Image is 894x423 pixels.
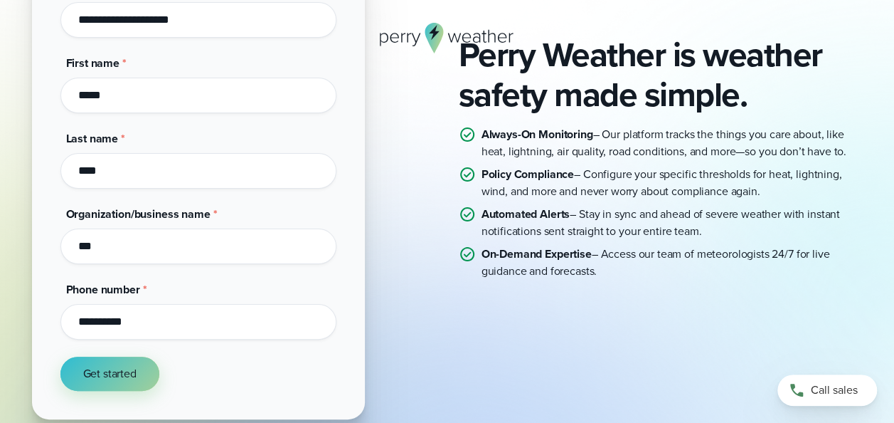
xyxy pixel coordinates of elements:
[481,126,593,142] strong: Always-On Monitoring
[66,130,119,147] span: Last name
[481,166,863,200] p: – Configure your specific thresholds for heat, lightning, wind, and more and never worry about co...
[481,126,863,160] p: – Our platform tracks the things you care about, like heat, lightning, air quality, road conditio...
[481,206,863,240] p: – Stay in sync and ahead of severe weather with instant notifications sent straight to your entir...
[481,246,592,262] strong: On-Demand Expertise
[459,35,863,115] h2: Perry Weather is weather safety made simple.
[481,206,570,222] strong: Automated Alerts
[777,375,877,406] a: Call sales
[60,357,159,391] button: Get started
[66,55,120,71] span: First name
[66,281,140,298] span: Phone number
[481,246,863,280] p: – Access our team of meteorologists 24/7 for live guidance and forecasts.
[66,206,211,222] span: Organization/business name
[83,365,137,382] span: Get started
[811,382,858,399] span: Call sales
[481,166,574,182] strong: Policy Compliance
